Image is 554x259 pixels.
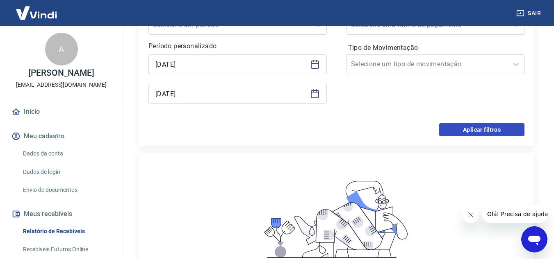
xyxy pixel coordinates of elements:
[148,41,327,51] p: Período personalizado
[515,6,544,21] button: Sair
[10,127,113,145] button: Meu cadastro
[10,103,113,121] a: Início
[10,205,113,223] button: Meus recebíveis
[20,145,113,162] a: Dados da conta
[155,88,307,100] input: Data final
[521,226,547,252] iframe: Botão para abrir a janela de mensagens
[28,69,94,77] p: [PERSON_NAME]
[10,0,63,25] img: Vindi
[5,6,69,12] span: Olá! Precisa de ajuda?
[20,223,113,240] a: Relatório de Recebíveis
[16,81,107,89] p: [EMAIL_ADDRESS][DOMAIN_NAME]
[155,58,307,70] input: Data inicial
[463,207,479,223] iframe: Fechar mensagem
[348,43,523,53] label: Tipo de Movimentação
[20,164,113,180] a: Dados de login
[20,241,113,258] a: Recebíveis Futuros Online
[45,33,78,65] div: A
[20,182,113,198] a: Envio de documentos
[482,205,547,223] iframe: Mensagem da empresa
[439,123,524,136] button: Aplicar filtros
